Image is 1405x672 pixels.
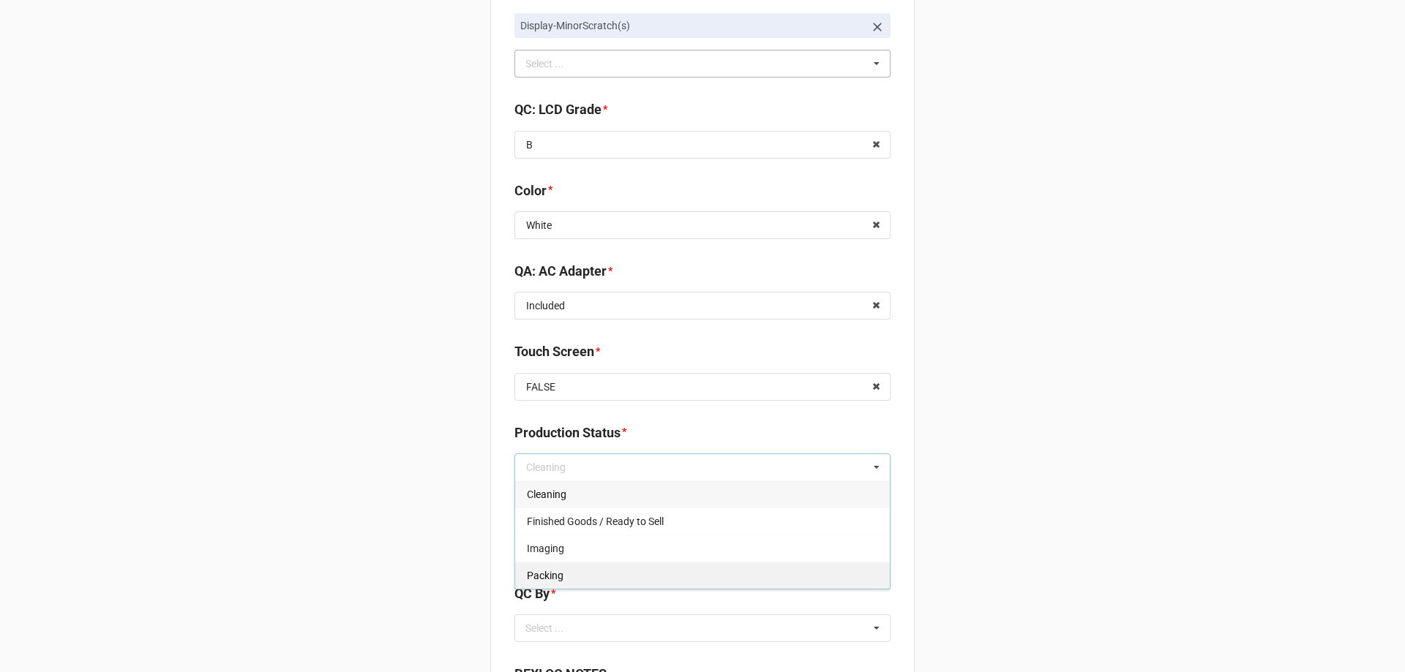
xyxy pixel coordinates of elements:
[527,570,563,581] span: Packing
[514,99,602,120] label: QC: LCD Grade
[526,382,555,392] div: FALSE
[522,620,585,637] div: Select ...
[527,516,664,527] span: Finished Goods / Ready to Sell
[514,261,607,282] label: QA: AC Adapter
[526,140,533,150] div: B
[527,488,566,500] span: Cleaning
[522,56,585,72] div: Select ...
[514,584,550,604] label: QC By
[514,341,594,362] label: Touch Screen
[527,543,564,554] span: Imaging
[526,301,565,311] div: Included
[514,181,547,201] label: Color
[514,423,621,443] label: Production Status
[520,18,864,33] p: Display-MinorScratch(s)
[526,220,552,230] div: White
